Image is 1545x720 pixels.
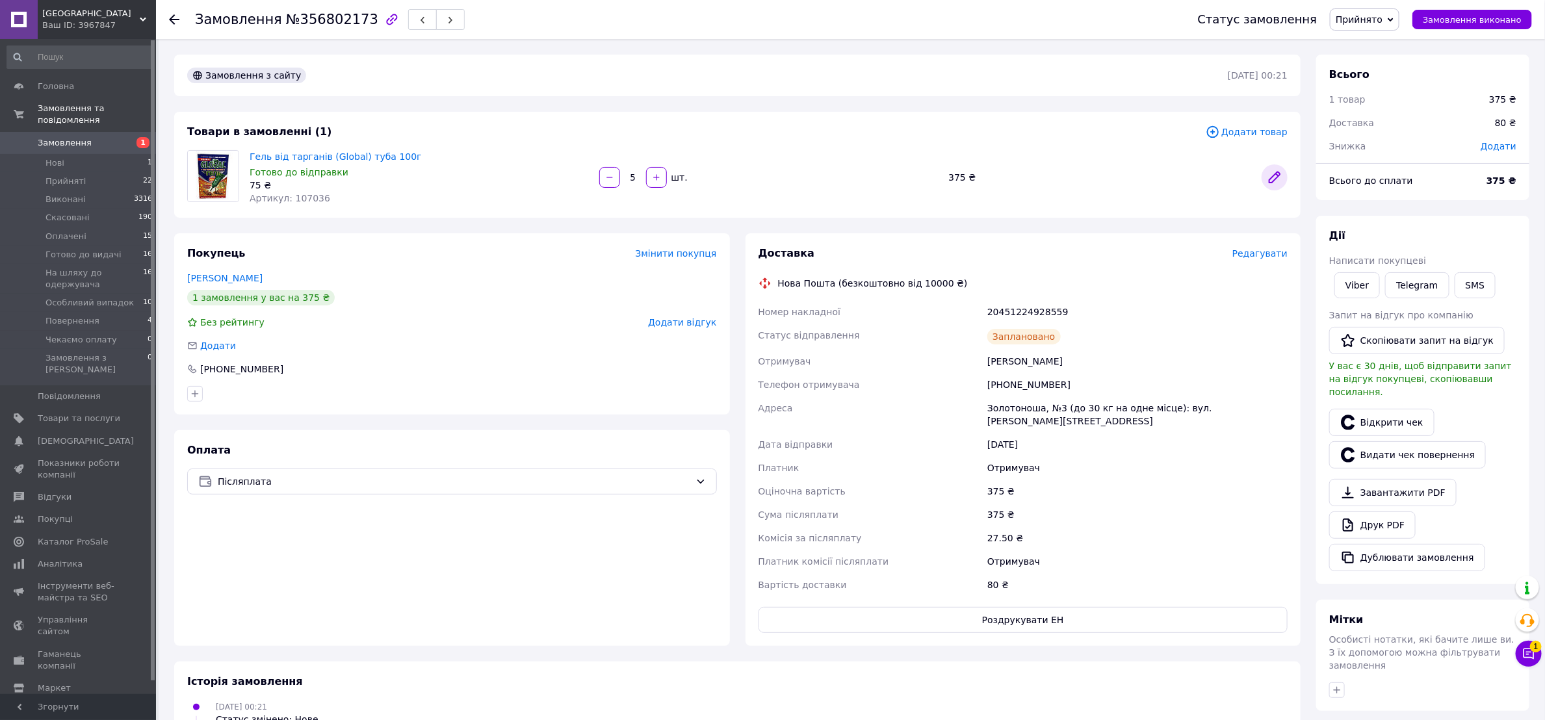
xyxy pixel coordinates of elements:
span: Замовлення виконано [1423,15,1522,25]
span: №356802173 [286,12,378,27]
span: Повідомлення [38,391,101,402]
span: Дата відправки [759,439,833,450]
span: Оплачені [45,231,86,242]
span: Готово до видачі [45,249,122,261]
span: Додати товар [1206,125,1288,139]
div: Повернутися назад [169,13,179,26]
span: Покупці [38,513,73,525]
span: Показники роботи компанії [38,457,120,481]
div: Заплановано [987,329,1061,344]
span: Аналітика [38,558,83,570]
span: Вартість доставки [759,580,847,590]
span: 1 [1530,641,1542,652]
div: 75 ₴ [250,179,589,192]
span: 1 [148,157,152,169]
div: 375 ₴ [985,480,1290,503]
div: 375 ₴ [985,503,1290,526]
div: 375 ₴ [943,168,1256,186]
span: 1 [136,137,149,148]
span: Змінити покупця [636,248,717,259]
span: Товари та послуги [38,413,120,424]
span: Статус відправлення [759,330,860,341]
span: Доставка [759,247,815,259]
div: шт. [668,171,689,184]
a: Відкрити чек [1329,409,1435,436]
span: Управління сайтом [38,614,120,637]
div: Нова Пошта (безкоштовно від 10000 ₴) [775,277,971,290]
span: [DEMOGRAPHIC_DATA] [38,435,134,447]
span: Замовлення та повідомлення [38,103,156,126]
span: Готово до відправки [250,167,348,177]
span: На шляху до одержувача [45,267,143,290]
button: Чат з покупцем1 [1516,641,1542,667]
span: Каталог ProSale [38,536,108,548]
span: Скасовані [45,212,90,224]
span: Повернення [45,315,99,327]
div: [PHONE_NUMBER] [985,373,1290,396]
button: SMS [1455,272,1496,298]
span: [DATE] 00:21 [216,702,267,712]
span: Дії [1329,229,1345,242]
img: Гель від тарганів (Global) туба 100г [188,151,239,201]
button: Скопіювати запит на відгук [1329,327,1505,354]
span: Додати [200,341,236,351]
span: Оціночна вартість [759,486,846,496]
span: Гаманець компанії [38,649,120,672]
button: Дублювати замовлення [1329,544,1485,571]
span: Адреса [759,403,793,413]
div: [PHONE_NUMBER] [199,363,285,376]
span: Відгуки [38,491,71,503]
div: Отримувач [985,550,1290,573]
span: Артикул: 107036 [250,193,330,203]
div: Отримувач [985,456,1290,480]
time: [DATE] 00:21 [1228,70,1288,81]
span: Написати покупцеві [1329,255,1426,266]
b: 375 ₴ [1487,175,1516,186]
a: Друк PDF [1329,511,1416,539]
span: Запит на відгук про компанію [1329,310,1474,320]
span: У вас є 30 днів, щоб відправити запит на відгук покупцеві, скопіювавши посилання. [1329,361,1512,397]
div: Замовлення з сайту [187,68,306,83]
a: [PERSON_NAME] [187,273,263,283]
span: Головна [38,81,74,92]
span: Прийнято [1336,14,1383,25]
span: Без рейтингу [200,317,265,328]
span: Покупець [187,247,246,259]
a: Гель від тарганів (Global) туба 100г [250,151,422,162]
input: Пошук [6,45,153,69]
div: [DATE] [985,433,1290,456]
span: Всього [1329,68,1370,81]
span: Особисті нотатки, які бачите лише ви. З їх допомогою можна фільтрувати замовлення [1329,634,1514,671]
span: Товари в замовленні (1) [187,125,332,138]
div: Статус замовлення [1198,13,1318,26]
span: Маркет [38,682,71,694]
span: Додати відгук [648,317,716,328]
span: Оплата [187,444,231,456]
span: 16 [143,267,152,290]
span: Прийняті [45,175,86,187]
span: Замовлення [195,12,282,27]
a: Telegram [1385,272,1449,298]
button: Видати чек повернення [1329,441,1486,469]
span: 10 [143,297,152,309]
div: 20451224928559 [985,300,1290,324]
div: 27.50 ₴ [985,526,1290,550]
span: Платник [759,463,799,473]
span: Виконані [45,194,86,205]
span: Додати [1481,141,1516,151]
span: 1 товар [1329,94,1366,105]
span: 16 [143,249,152,261]
span: Телефон отримувача [759,379,860,390]
span: Інструменти веб-майстра та SEO [38,580,120,604]
div: Золотоноша, №3 (до 30 кг на одне місце): вул. [PERSON_NAME][STREET_ADDRESS] [985,396,1290,433]
div: 80 ₴ [1487,109,1524,137]
span: Чекаємо оплату [45,334,117,346]
span: Особливий випадок [45,297,134,309]
span: Green City [42,8,140,19]
span: 22 [143,175,152,187]
span: 3316 [134,194,152,205]
span: Платник комісії післяплати [759,556,889,567]
a: Редагувати [1262,164,1288,190]
span: Мітки [1329,613,1364,626]
div: 375 ₴ [1489,93,1516,106]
